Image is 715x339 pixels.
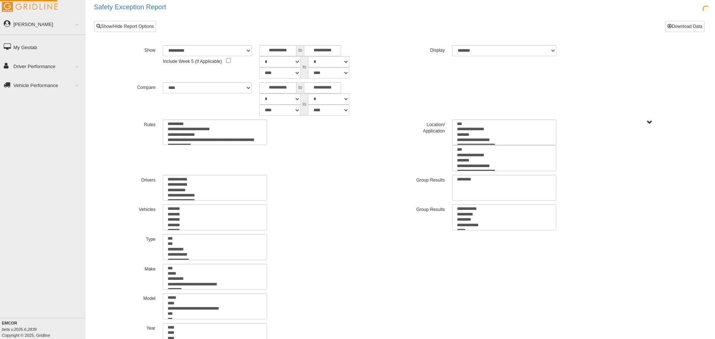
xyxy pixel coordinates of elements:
[296,82,304,93] span: to
[111,293,159,302] label: Model
[111,264,159,273] label: Make
[296,45,304,56] span: to
[2,320,86,338] div: Copyright © 2025, Gridline
[111,175,159,184] label: Drivers
[111,45,159,54] label: Show
[111,323,159,332] label: Year
[94,21,156,32] a: Show/Hide Report Options
[400,45,448,54] label: Display
[111,204,159,213] label: Vehicles
[2,321,17,325] b: EMCOR
[400,204,448,213] label: Group Results
[2,2,58,12] img: Gridline
[2,327,36,332] i: beta v.2025.6.2839
[301,56,308,79] span: to
[400,119,448,135] label: Location/ Application
[94,4,715,11] h2: Safety Exception Report
[163,56,222,65] label: Include Week 5 (If Applicable)
[111,234,159,243] label: Type
[301,93,308,116] span: to
[400,175,448,184] label: Group Results
[111,119,159,128] label: Rules
[665,21,705,32] button: Download Data
[111,82,159,91] label: Compare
